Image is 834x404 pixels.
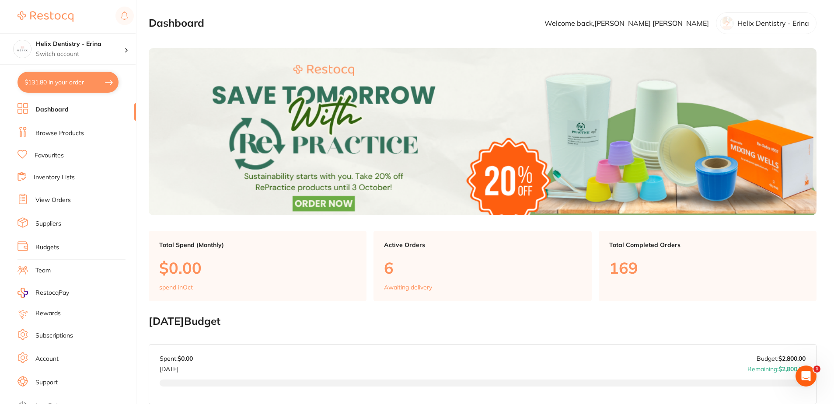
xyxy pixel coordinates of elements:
span: 1 [813,366,820,373]
span: RestocqPay [35,289,69,297]
p: Budget: [757,355,806,362]
a: View Orders [35,196,71,205]
a: Total Completed Orders169 [599,231,817,302]
a: Restocq Logo [17,7,73,27]
a: Budgets [35,243,59,252]
img: Dashboard [149,48,817,215]
p: spend in Oct [159,284,193,291]
strong: $2,800.00 [778,365,806,373]
a: Rewards [35,309,61,318]
h4: Helix Dentistry - Erina [36,40,124,49]
p: Spent: [160,355,193,362]
a: Favourites [35,151,64,160]
a: Suppliers [35,219,61,228]
a: RestocqPay [17,288,69,298]
img: Helix Dentistry - Erina [14,40,31,58]
iframe: Intercom live chat [796,366,817,387]
p: Switch account [36,50,124,59]
p: [DATE] [160,362,193,373]
p: Welcome back, [PERSON_NAME] [PERSON_NAME] [544,19,709,27]
a: Account [35,355,59,363]
h2: [DATE] Budget [149,315,817,327]
a: Active Orders6Awaiting delivery [373,231,591,302]
h2: Dashboard [149,17,204,29]
a: Dashboard [35,105,69,114]
a: Team [35,266,51,275]
a: Support [35,378,58,387]
strong: $2,800.00 [778,355,806,362]
a: Inventory Lists [34,173,75,182]
p: $0.00 [159,259,356,277]
strong: $0.00 [178,355,193,362]
p: 6 [384,259,581,277]
p: Awaiting delivery [384,284,432,291]
p: Total Spend (Monthly) [159,241,356,248]
p: Active Orders [384,241,581,248]
a: Subscriptions [35,331,73,340]
p: Total Completed Orders [609,241,806,248]
p: 169 [609,259,806,277]
a: Browse Products [35,129,84,138]
button: $131.80 in your order [17,72,119,93]
p: Helix Dentistry - Erina [737,19,809,27]
a: Total Spend (Monthly)$0.00spend inOct [149,231,366,302]
p: Remaining: [747,362,806,373]
img: Restocq Logo [17,11,73,22]
img: RestocqPay [17,288,28,298]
